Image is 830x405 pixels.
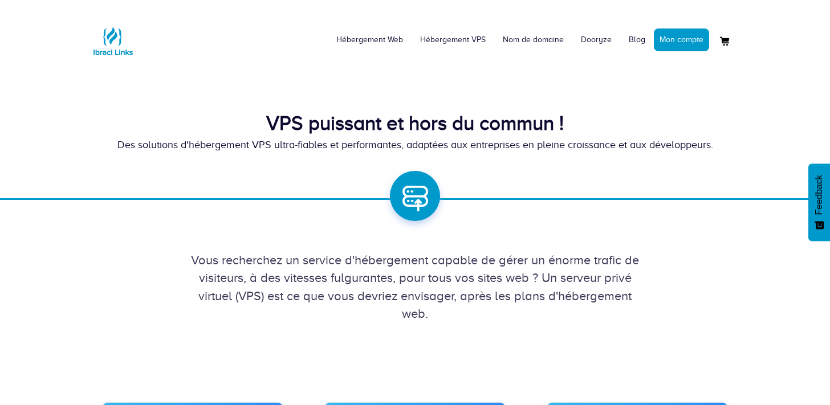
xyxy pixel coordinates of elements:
[90,109,740,138] div: VPS puissant et hors du commun !
[90,18,136,64] img: Logo Ibraci Links
[494,23,572,57] a: Nom de domaine
[814,175,824,215] span: Feedback
[808,163,830,241] button: Feedback - Afficher l’enquête
[620,23,654,57] a: Blog
[90,9,136,64] a: Logo Ibraci Links
[654,28,709,51] a: Mon compte
[90,138,740,153] div: Des solutions d'hébergement VPS ultra-fiables et performantes, adaptées aux entreprises en pleine...
[328,23,412,57] a: Hébergement Web
[412,23,494,57] a: Hébergement VPS
[90,251,740,323] div: Vous recherchez un service d'hébergement capable de gérer un énorme trafic de visiteurs, à des vi...
[572,23,620,57] a: Dooryze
